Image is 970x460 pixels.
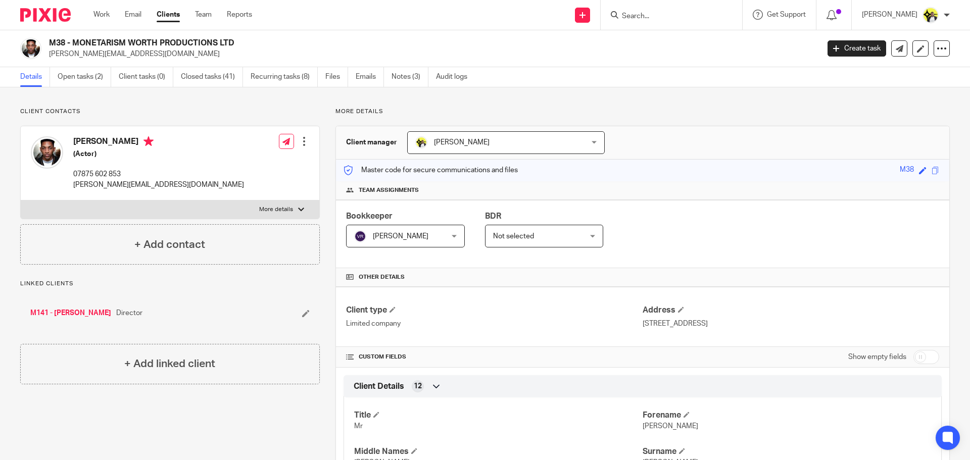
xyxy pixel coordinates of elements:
p: [PERSON_NAME][EMAIL_ADDRESS][DOMAIN_NAME] [73,180,244,190]
p: [STREET_ADDRESS] [643,319,939,329]
h4: Title [354,410,643,421]
a: Details [20,67,50,87]
a: Notes (3) [392,67,428,87]
img: Matthew%20James%20Morrison.jpg [31,136,63,169]
img: svg%3E [354,230,366,242]
h4: Client type [346,305,643,316]
span: Not selected [493,233,534,240]
p: More details [259,206,293,214]
a: Recurring tasks (8) [251,67,318,87]
img: Matthew%20James%20Morrison.jpg [20,38,41,59]
a: Email [125,10,141,20]
a: Open tasks (2) [58,67,111,87]
h2: M38 - MONETARISM WORTH PRODUCTIONS LTD [49,38,660,48]
span: 12 [414,381,422,391]
a: Create task [828,40,886,57]
img: Carine-Starbridge.jpg [415,136,427,148]
h4: + Add linked client [124,356,215,372]
h3: Client manager [346,137,397,147]
a: Audit logs [436,67,475,87]
span: Team assignments [359,186,419,194]
h4: Address [643,305,939,316]
p: Limited company [346,319,643,329]
p: Client contacts [20,108,320,116]
h4: Forename [643,410,931,421]
h4: [PERSON_NAME] [73,136,244,149]
span: Other details [359,273,405,281]
span: Mr [354,423,363,430]
a: Clients [157,10,180,20]
i: Primary [143,136,154,146]
div: M38 [900,165,914,176]
span: [PERSON_NAME] [434,139,490,146]
h4: CUSTOM FIELDS [346,353,643,361]
p: Master code for secure communications and files [344,165,518,175]
span: Get Support [767,11,806,18]
img: Pixie [20,8,71,22]
h4: Middle Names [354,446,643,457]
label: Show empty fields [848,352,906,362]
a: Reports [227,10,252,20]
img: Carine-Starbridge.jpg [923,7,939,23]
p: More details [335,108,950,116]
a: M141 - [PERSON_NAME] [30,308,111,318]
a: Emails [356,67,384,87]
span: [PERSON_NAME] [373,233,428,240]
p: [PERSON_NAME] [862,10,917,20]
h4: + Add contact [134,237,205,252]
p: [PERSON_NAME][EMAIL_ADDRESS][DOMAIN_NAME] [49,49,812,59]
span: Bookkeeper [346,212,393,220]
span: BDR [485,212,501,220]
span: Client Details [354,381,404,392]
a: Work [93,10,110,20]
a: Closed tasks (41) [181,67,243,87]
span: [PERSON_NAME] [643,423,698,430]
a: Team [195,10,212,20]
p: 07875 602 853 [73,169,244,179]
input: Search [621,12,712,21]
span: Director [116,308,142,318]
a: Files [325,67,348,87]
p: Linked clients [20,280,320,288]
a: Client tasks (0) [119,67,173,87]
h4: Surname [643,446,931,457]
h5: (Actor) [73,149,244,159]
